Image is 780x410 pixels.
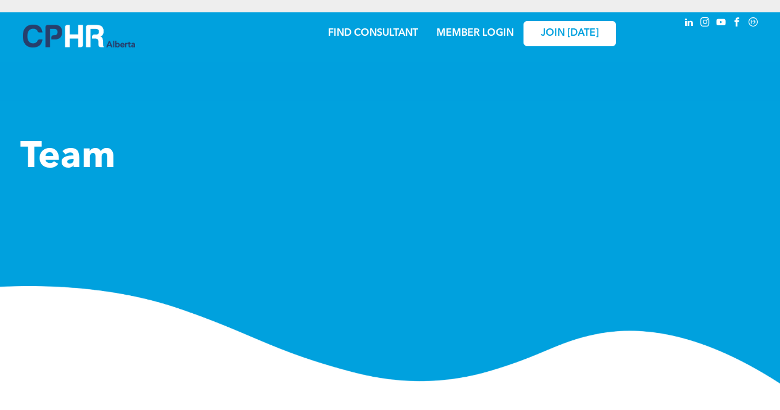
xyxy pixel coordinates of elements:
[715,15,728,32] a: youtube
[699,15,712,32] a: instagram
[23,25,135,47] img: A blue and white logo for cp alberta
[437,28,514,38] a: MEMBER LOGIN
[328,28,418,38] a: FIND CONSULTANT
[747,15,760,32] a: Social network
[683,15,696,32] a: linkedin
[731,15,744,32] a: facebook
[541,28,599,39] span: JOIN [DATE]
[20,139,115,176] span: Team
[523,21,616,46] a: JOIN [DATE]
